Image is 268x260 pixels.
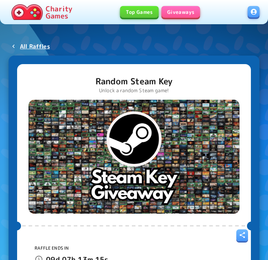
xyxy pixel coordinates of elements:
[46,5,72,19] p: Charity Games
[120,6,159,18] a: Top Games
[9,40,53,53] a: All Raffles
[161,6,200,18] a: Giveaways
[9,3,75,21] a: Charity Games
[11,4,43,20] img: Charity.Games
[96,87,172,94] p: Unlock a random Steam game!
[29,100,239,214] img: Random Steam Key
[20,42,50,51] p: All Raffles
[35,245,69,251] span: Raffle Ends In
[96,76,172,87] p: Random Steam Key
